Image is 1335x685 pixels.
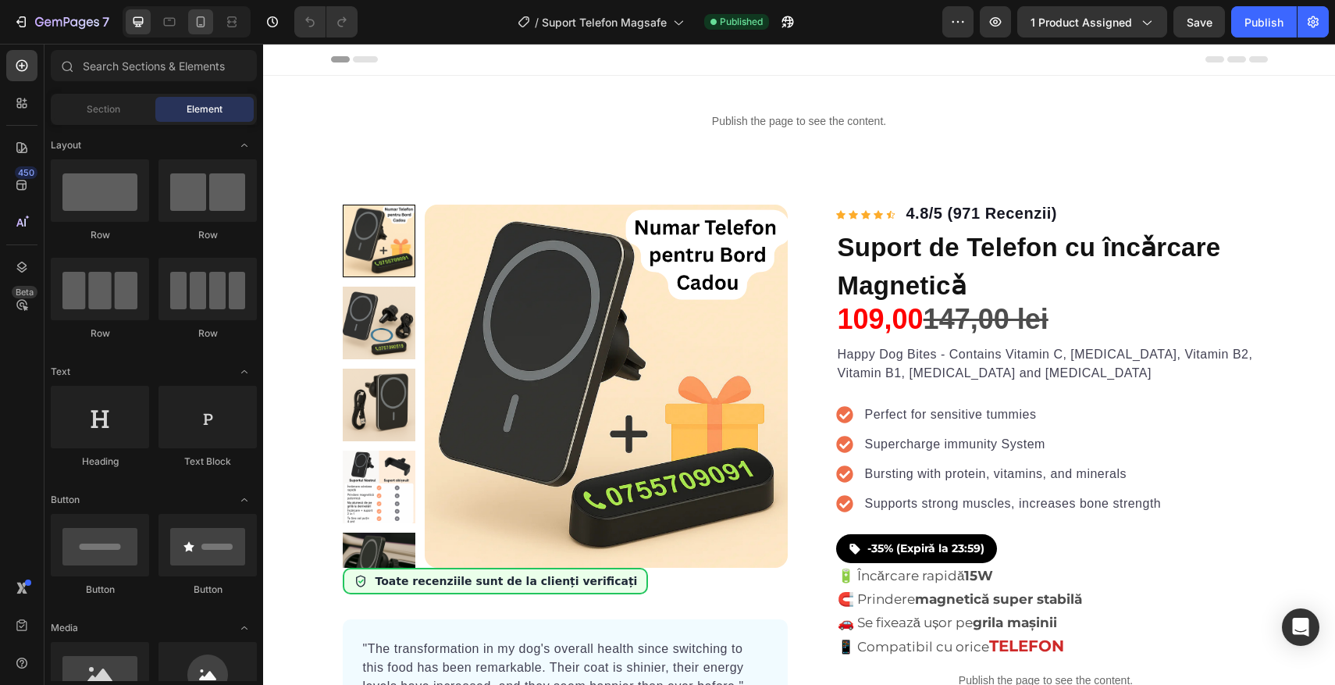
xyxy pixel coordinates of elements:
[1244,14,1283,30] div: Publish
[535,14,539,30] span: /
[15,166,37,179] div: 450
[573,491,734,519] div: -35% (Expirǎ la 23:59)
[100,596,504,652] p: "The transformation in my dog's overall health since switching to this food has been remarkable. ...
[51,326,149,341] div: Row
[51,621,78,635] span: Media
[602,391,899,410] p: Supercharge immunity System
[652,548,819,563] strong: magnetică super stabilă
[263,44,1335,685] iframe: Design area
[1173,6,1225,37] button: Save
[87,102,120,116] span: Section
[720,15,763,29] span: Published
[232,615,257,640] span: Toggle open
[710,571,794,587] strong: grila mașinii
[643,161,794,178] strong: 4.8/5 (971 Recenzii)
[51,138,81,152] span: Layout
[232,359,257,384] span: Toggle open
[1231,6,1297,37] button: Publish
[158,228,257,242] div: Row
[575,524,731,540] span: 🔋 Încărcare rapidă
[575,595,726,611] span: 📱 Compatibil cu orice
[573,629,993,645] p: Publish the page to see the content.
[701,524,730,540] strong: 15W
[1017,6,1167,37] button: 1 product assigned
[602,451,899,469] p: Supports strong muscles, increases bone strength
[158,455,257,469] div: Text Block
[12,286,37,298] div: Beta
[51,583,149,597] div: Button
[51,365,70,379] span: Text
[1031,14,1132,30] span: 1 product assigned
[158,583,257,597] div: Button
[6,6,116,37] button: 7
[1187,16,1212,29] span: Save
[602,421,899,440] p: Bursting with protein, vitamins, and minerals
[575,301,991,339] p: Happy Dog Bites - Contains Vitamin C, [MEDICAL_DATA], Vitamin B2, Vitamin B1, [MEDICAL_DATA] and ...
[573,183,993,263] h1: Suport de Telefon cu încǎrcare Magneticǎ
[602,362,899,380] p: Perfect for sensitive tummies
[187,102,222,116] span: Element
[575,571,795,587] span: 🚗 Se fixează ușor pe
[51,50,257,81] input: Search Sections & Elements
[102,12,109,31] p: 7
[1282,608,1319,646] div: Open Intercom Messenger
[294,6,358,37] div: Undo/Redo
[575,548,819,563] span: 🧲 Prindere
[158,326,257,341] div: Row
[726,593,801,612] strong: TELEFON
[51,455,149,469] div: Heading
[232,487,257,512] span: Toggle open
[575,259,660,291] span: 109,00
[51,228,149,242] div: Row
[232,133,257,158] span: Toggle open
[660,259,785,291] s: 147,00 lei
[542,14,667,30] span: Suport Telefon Magsafe
[51,493,80,507] span: Button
